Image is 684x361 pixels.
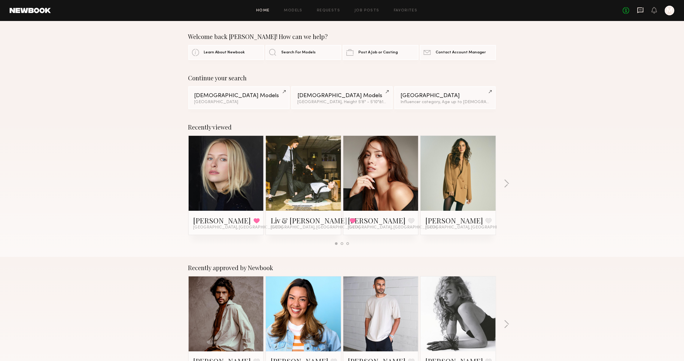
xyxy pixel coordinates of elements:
a: Models [284,9,302,13]
div: [DEMOGRAPHIC_DATA] Models [297,93,387,99]
a: Post A Job or Casting [343,45,418,60]
a: Contact Account Manager [420,45,496,60]
a: Liv & [PERSON_NAME] [271,216,347,225]
div: [GEOGRAPHIC_DATA] [194,100,284,104]
a: [DEMOGRAPHIC_DATA] Models[GEOGRAPHIC_DATA], Height 5'8" - 5'10"&1other filter [291,86,393,109]
span: Contact Account Manager [436,51,486,55]
div: Welcome back [PERSON_NAME]! How can we help? [188,33,496,40]
span: Learn About Newbook [204,51,245,55]
a: [PERSON_NAME] [348,216,406,225]
a: [PERSON_NAME] [193,216,251,225]
a: M [665,6,674,15]
span: [GEOGRAPHIC_DATA], [GEOGRAPHIC_DATA] [425,225,515,230]
a: [GEOGRAPHIC_DATA]Influencer category, Age up to [DEMOGRAPHIC_DATA]. [394,86,496,109]
div: [GEOGRAPHIC_DATA], Height 5'8" - 5'10" [297,100,387,104]
a: Favorites [394,9,418,13]
span: [GEOGRAPHIC_DATA], [GEOGRAPHIC_DATA] [271,225,360,230]
a: Requests [317,9,340,13]
a: Home [256,9,270,13]
div: Recently viewed [188,124,496,131]
span: [GEOGRAPHIC_DATA], [GEOGRAPHIC_DATA] [193,225,283,230]
span: Post A Job or Casting [358,51,398,55]
a: Search For Models [266,45,341,60]
span: & 1 other filter [379,100,405,104]
span: Search For Models [281,51,316,55]
div: Influencer category, Age up to [DEMOGRAPHIC_DATA]. [400,100,490,104]
a: [DEMOGRAPHIC_DATA] Models[GEOGRAPHIC_DATA] [188,86,290,109]
div: Continue your search [188,74,496,82]
a: [PERSON_NAME] [425,216,483,225]
span: [GEOGRAPHIC_DATA], [GEOGRAPHIC_DATA] [348,225,438,230]
a: Learn About Newbook [188,45,264,60]
div: Recently approved by Newbook [188,264,496,271]
a: Job Posts [354,9,379,13]
div: [GEOGRAPHIC_DATA] [400,93,490,99]
div: [DEMOGRAPHIC_DATA] Models [194,93,284,99]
